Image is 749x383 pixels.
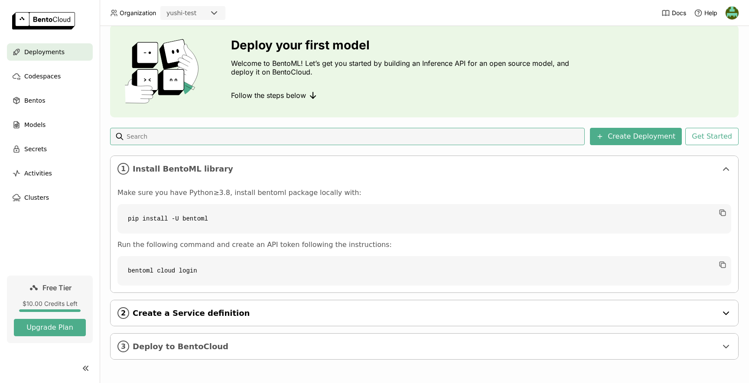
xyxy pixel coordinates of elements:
[24,71,61,81] span: Codespaces
[231,91,306,100] span: Follow the steps below
[111,300,738,326] div: 2Create a Service definition
[7,189,93,206] a: Clusters
[24,168,52,179] span: Activities
[12,12,75,29] img: logo
[133,342,717,351] span: Deploy to BentoCloud
[7,276,93,343] a: Free Tier$10.00 Credits LeftUpgrade Plan
[726,6,739,19] img: Yushi Ji
[117,188,731,197] p: Make sure you have Python≥3.8, install bentoml package locally with:
[126,130,581,143] input: Search
[685,128,739,145] button: Get Started
[117,240,731,249] p: Run the following command and create an API token following the instructions:
[231,38,573,52] h3: Deploy your first model
[117,307,129,319] i: 2
[7,68,93,85] a: Codespaces
[7,92,93,109] a: Bentos
[7,43,93,61] a: Deployments
[117,256,731,286] code: bentoml cloud login
[24,144,47,154] span: Secrets
[7,140,93,158] a: Secrets
[14,319,86,336] button: Upgrade Plan
[24,47,65,57] span: Deployments
[661,9,686,17] a: Docs
[590,128,682,145] button: Create Deployment
[14,300,86,308] div: $10.00 Credits Left
[7,165,93,182] a: Activities
[672,9,686,17] span: Docs
[117,163,129,175] i: 1
[111,334,738,359] div: 3Deploy to BentoCloud
[166,9,196,17] div: yushi-test
[24,95,45,106] span: Bentos
[231,59,573,76] p: Welcome to BentoML! Let’s get you started by building an Inference API for an open source model, ...
[42,283,72,292] span: Free Tier
[117,341,129,352] i: 3
[117,39,210,104] img: cover onboarding
[7,116,93,133] a: Models
[24,120,46,130] span: Models
[704,9,717,17] span: Help
[694,9,717,17] div: Help
[117,204,731,234] code: pip install -U bentoml
[197,9,198,18] input: Selected yushi-test.
[24,192,49,203] span: Clusters
[111,156,738,182] div: 1Install BentoML library
[133,164,717,174] span: Install BentoML library
[133,308,717,318] span: Create a Service definition
[120,9,156,17] span: Organization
